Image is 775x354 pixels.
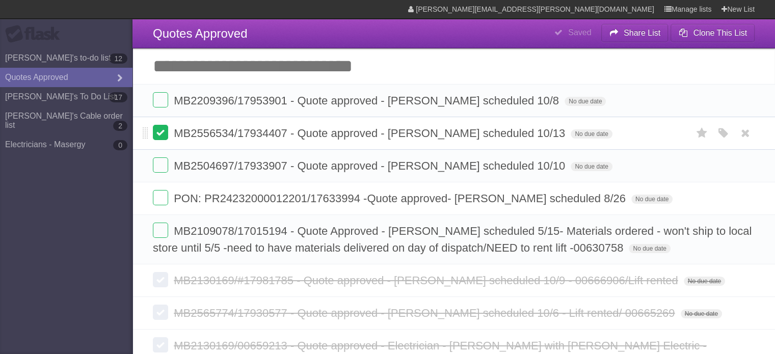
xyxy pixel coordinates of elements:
[174,159,568,172] span: MB2504697/17933907 - Quote approved - [PERSON_NAME] scheduled 10/10
[153,125,168,140] label: Done
[174,307,677,319] span: MB2565774/17930577 - Quote approved - [PERSON_NAME] scheduled 10/6 - Lift rented/ 00665269
[624,29,660,37] b: Share List
[571,129,612,139] span: No due date
[109,53,127,64] b: 12
[153,272,168,287] label: Done
[571,162,612,171] span: No due date
[693,29,747,37] b: Clone This List
[153,225,752,254] span: MB2109078/17015194 - Quote Approved - [PERSON_NAME] scheduled 5/15- Materials ordered - won't shi...
[568,28,591,37] b: Saved
[109,92,127,102] b: 17
[692,125,712,142] label: Star task
[113,121,127,131] b: 2
[153,337,168,352] label: Done
[629,244,670,253] span: No due date
[153,305,168,320] label: Done
[174,274,680,287] span: MB2130169/#17981785 - Quote approved - [PERSON_NAME] scheduled 10/9 - 00666906/Lift rented
[681,309,722,318] span: No due date
[631,195,673,204] span: No due date
[174,94,562,107] span: MB2209396/17953901 - Quote approved - [PERSON_NAME] scheduled 10/8
[174,127,568,140] span: MB2556534/17934407 - Quote approved - [PERSON_NAME] scheduled 10/13
[153,223,168,238] label: Done
[684,277,725,286] span: No due date
[565,97,606,106] span: No due date
[153,190,168,205] label: Done
[174,192,628,205] span: PON: PR24232000012201/17633994 -Quote approved- [PERSON_NAME] scheduled 8/26
[153,92,168,107] label: Done
[671,24,755,42] button: Clone This List
[153,157,168,173] label: Done
[5,25,66,43] div: Flask
[601,24,669,42] button: Share List
[153,26,247,40] span: Quotes Approved
[113,140,127,150] b: 0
